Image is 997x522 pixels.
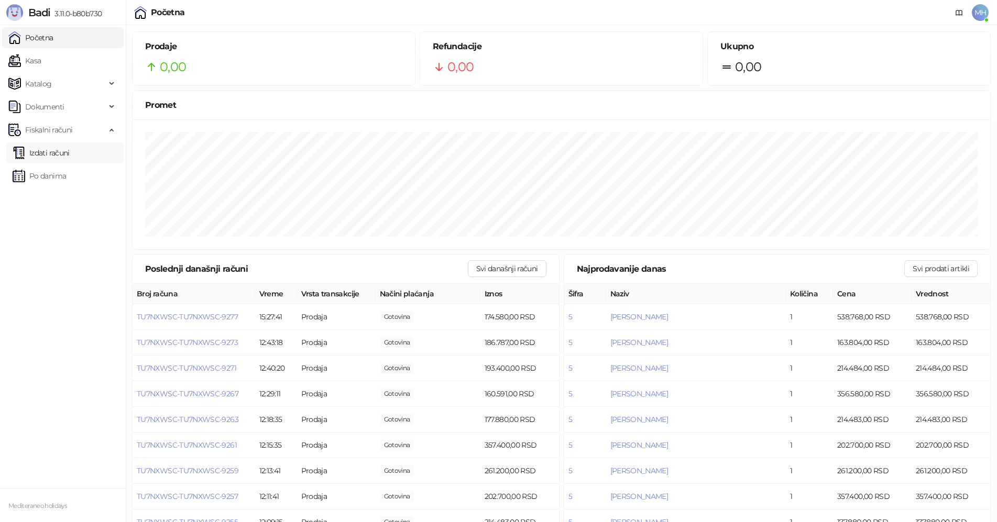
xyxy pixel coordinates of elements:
td: 12:13:41 [255,458,297,484]
td: 214.483,00 RSD [833,407,912,432]
span: 0,00 [380,388,414,399]
td: 1 [786,458,833,484]
button: [PERSON_NAME] [610,492,669,501]
span: 0,00 [380,337,414,348]
button: 5 [568,466,572,475]
span: 0,00 [380,439,414,451]
td: 15:27:41 [255,304,297,330]
small: Mediteraneo holidays [8,502,67,509]
td: 357.400,00 RSD [912,484,990,509]
span: 0,00 [380,491,414,502]
td: 160.591,00 RSD [480,381,559,407]
span: 0,00 [380,414,414,425]
td: 193.400,00 RSD [480,356,559,381]
th: Cena [833,284,912,304]
td: 356.580,00 RSD [833,381,912,407]
td: 12:11:41 [255,484,297,509]
span: 0,00 [447,57,474,77]
span: Katalog [25,73,52,94]
td: 357.400,00 RSD [480,432,559,458]
a: Kasa [8,50,41,71]
span: 0,00 [380,465,414,476]
th: Broj računa [133,284,255,304]
td: 1 [786,304,833,330]
button: [PERSON_NAME] [610,466,669,475]
td: 12:15:35 [255,432,297,458]
button: TU7NXWSC-TU7NXWSC-9261 [137,440,237,450]
button: Svi prodati artikli [904,260,978,277]
th: Iznos [480,284,559,304]
td: 202.700,00 RSD [480,484,559,509]
td: 538.768,00 RSD [833,304,912,330]
td: 12:29:11 [255,381,297,407]
button: 5 [568,415,572,424]
div: Poslednji današnji računi [145,262,468,275]
th: Načini plaćanja [376,284,480,304]
button: [PERSON_NAME] [610,415,669,424]
span: [PERSON_NAME] [610,312,669,321]
div: Promet [145,98,978,112]
td: 202.700,00 RSD [912,432,990,458]
th: Naziv [606,284,786,304]
button: Svi današnji računi [468,260,546,277]
td: 1 [786,484,833,509]
td: Prodaja [297,432,376,458]
button: TU7NXWSC-TU7NXWSC-9259 [137,466,238,475]
td: 12:43:18 [255,330,297,356]
span: 0,00 [380,362,414,374]
td: 214.484,00 RSD [912,356,990,381]
button: 5 [568,338,572,347]
a: Dokumentacija [951,4,968,21]
td: 1 [786,407,833,432]
span: TU7NXWSC-TU7NXWSC-9271 [137,363,236,373]
th: Vrednost [912,284,990,304]
td: 177.880,00 RSD [480,407,559,432]
th: Količina [786,284,833,304]
span: TU7NXWSC-TU7NXWSC-9273 [137,338,238,347]
button: TU7NXWSC-TU7NXWSC-9277 [137,312,238,321]
td: 1 [786,432,833,458]
button: 5 [568,363,572,373]
span: 3.11.0-b80b730 [50,9,102,18]
span: [PERSON_NAME] [610,363,669,373]
span: 0,00 [160,57,186,77]
td: 214.483,00 RSD [912,407,990,432]
span: TU7NXWSC-TU7NXWSC-9267 [137,389,238,398]
button: [PERSON_NAME] [610,338,669,347]
h5: Refundacije [433,40,690,53]
td: Prodaja [297,381,376,407]
td: Prodaja [297,458,376,484]
td: 1 [786,330,833,356]
td: 12:40:20 [255,356,297,381]
button: 5 [568,312,572,321]
td: 163.804,00 RSD [912,330,990,356]
button: [PERSON_NAME] [610,440,669,450]
span: Dokumenti [25,96,64,117]
th: Vreme [255,284,297,304]
td: 12:18:35 [255,407,297,432]
th: Šifra [564,284,606,304]
h5: Prodaje [145,40,402,53]
span: 0,00 [380,311,414,323]
td: 261.200,00 RSD [480,458,559,484]
span: Badi [28,6,50,19]
button: TU7NXWSC-TU7NXWSC-9257 [137,492,238,501]
img: Logo [6,4,23,21]
span: [PERSON_NAME] [610,389,669,398]
td: Prodaja [297,407,376,432]
span: MH [972,4,989,21]
td: 356.580,00 RSD [912,381,990,407]
span: Fiskalni računi [25,119,72,140]
button: TU7NXWSC-TU7NXWSC-9263 [137,415,238,424]
div: Najprodavanije danas [577,262,905,275]
span: 0,00 [735,57,761,77]
button: 5 [568,440,572,450]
